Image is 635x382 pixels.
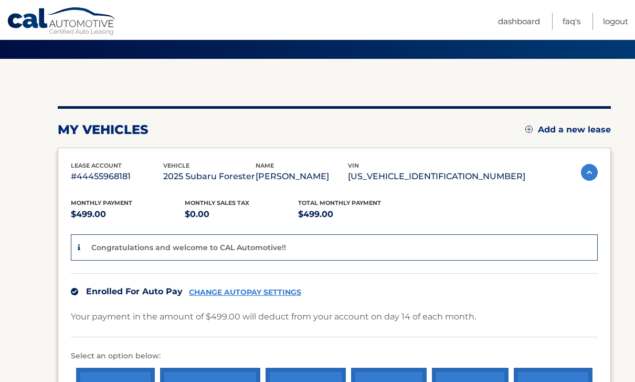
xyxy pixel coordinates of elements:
a: Dashboard [498,13,540,30]
a: Logout [603,13,628,30]
img: check.svg [71,288,78,295]
span: Monthly Payment [71,199,132,207]
img: add.svg [525,126,533,133]
img: accordion-active.svg [581,164,598,181]
span: name [256,162,274,169]
a: FAQ's [563,13,580,30]
h2: my vehicles [58,122,149,138]
p: Your payment in the amount of $499.00 will deduct from your account on day 14 of each month. [71,309,476,324]
p: $499.00 [298,207,412,222]
span: vin [348,162,359,169]
span: Monthly sales Tax [185,199,249,207]
p: 2025 Subaru Forester [163,169,256,184]
p: $0.00 [185,207,299,222]
span: lease account [71,162,122,169]
p: $499.00 [71,207,185,222]
p: #44455968181 [71,169,163,184]
p: [PERSON_NAME] [256,169,348,184]
span: Enrolled For Auto Pay [86,286,183,296]
a: Add a new lease [525,125,611,135]
p: [US_VEHICLE_IDENTIFICATION_NUMBER] [348,169,525,184]
span: vehicle [163,162,189,169]
a: CHANGE AUTOPAY SETTINGS [189,288,301,297]
p: Congratulations and welcome to CAL Automotive!! [91,243,286,252]
a: Cal Automotive [7,7,117,37]
span: Total Monthly Payment [298,199,381,207]
p: Select an option below: [71,350,598,363]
